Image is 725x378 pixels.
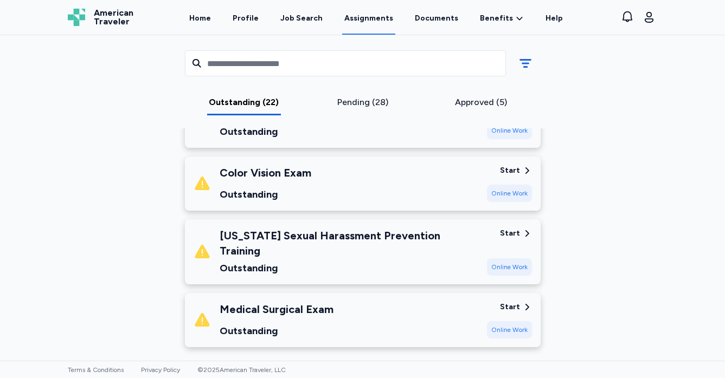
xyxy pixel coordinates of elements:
div: Helpful documents you may need [185,360,541,375]
img: Logo [68,9,85,26]
div: Outstanding [220,124,342,139]
div: Color Vision Exam [220,165,311,180]
div: Online Work [487,122,532,139]
div: Start [500,165,520,176]
div: [US_STATE] Sexual Harassment Prevention Training [220,228,478,258]
span: American Traveler [94,9,133,26]
span: Benefits [480,13,513,24]
a: Assignments [342,1,395,35]
div: Medical Surgical Exam [220,302,333,317]
div: Approved (5) [426,96,536,109]
a: Benefits [480,13,524,24]
div: Online Work [487,258,532,276]
div: Online Work [487,321,532,338]
div: Job Search [280,13,323,24]
div: Pending (28) [307,96,418,109]
div: Outstanding (22) [189,96,299,109]
div: Start [500,228,520,239]
a: Privacy Policy [141,366,180,374]
div: Outstanding [220,187,311,202]
a: Terms & Conditions [68,366,124,374]
span: © 2025 American Traveler, LLC [197,366,286,374]
div: Outstanding [220,323,333,338]
div: Outstanding [220,260,478,276]
div: Start [500,302,520,312]
div: Online Work [487,185,532,202]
